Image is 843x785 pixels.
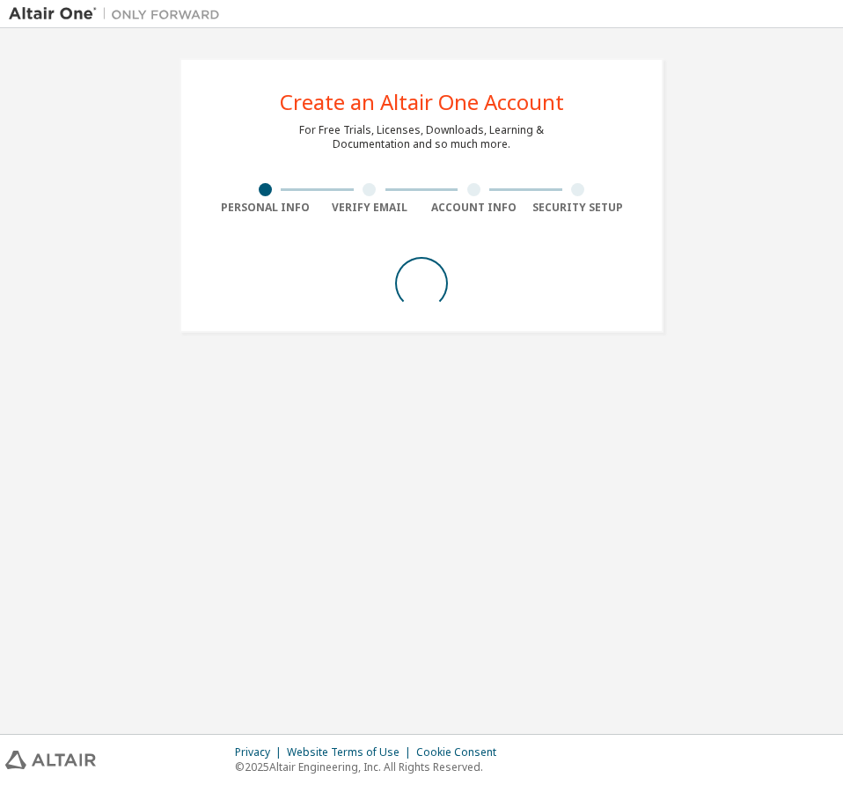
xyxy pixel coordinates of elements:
div: For Free Trials, Licenses, Downloads, Learning & Documentation and so much more. [299,123,544,151]
div: Verify Email [318,201,422,215]
img: Altair One [9,5,229,23]
div: Cookie Consent [416,745,507,759]
div: Privacy [235,745,287,759]
div: Account Info [421,201,526,215]
div: Personal Info [213,201,318,215]
div: Website Terms of Use [287,745,416,759]
div: Create an Altair One Account [280,92,564,113]
p: © 2025 Altair Engineering, Inc. All Rights Reserved. [235,759,507,774]
div: Security Setup [526,201,631,215]
img: altair_logo.svg [5,751,96,769]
